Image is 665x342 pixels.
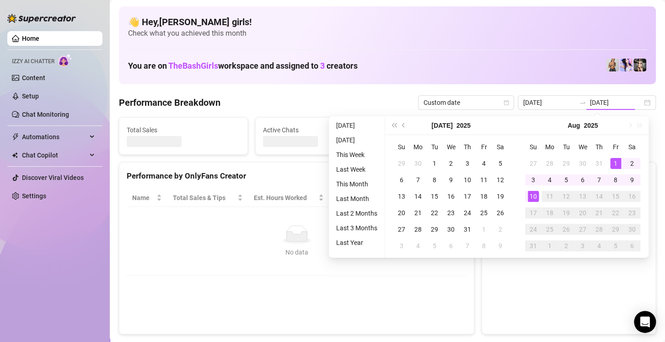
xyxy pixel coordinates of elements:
[22,130,87,144] span: Automations
[633,59,646,71] img: Bonnie
[504,100,509,105] span: calendar
[128,61,358,71] h1: You are on workspace and assigned to creators
[22,148,87,163] span: Chat Copilot
[22,192,46,200] a: Settings
[22,111,69,118] a: Chat Monitoring
[579,99,586,106] span: to
[263,125,376,135] span: Active Chats
[168,61,218,71] span: TheBashGirls
[424,96,509,109] span: Custom date
[620,59,633,71] img: Ary
[127,170,467,182] div: Performance by OnlyFans Creator
[119,96,220,109] h4: Performance Breakdown
[335,193,378,203] span: Sales / Hour
[391,189,467,207] th: Chat Conversion
[12,133,19,141] span: thunderbolt
[128,16,647,28] h4: 👋 Hey, [PERSON_NAME] girls !
[12,152,18,158] img: Chat Copilot
[167,189,248,207] th: Total Sales & Tips
[22,174,84,181] a: Discover Viral Videos
[579,99,586,106] span: swap-right
[127,125,240,135] span: Total Sales
[7,14,76,23] img: logo-BBDzfeDw.svg
[12,57,54,66] span: Izzy AI Chatter
[399,125,512,135] span: Messages Sent
[173,193,236,203] span: Total Sales & Tips
[329,189,391,207] th: Sales / Hour
[136,247,457,257] div: No data
[132,193,155,203] span: Name
[320,61,325,71] span: 3
[489,170,648,182] div: Sales by OnlyFans Creator
[128,28,647,38] span: Check what you achieved this month
[397,193,454,203] span: Chat Conversion
[22,92,39,100] a: Setup
[254,193,317,203] div: Est. Hours Worked
[606,59,619,71] img: BernadetteTur
[634,311,656,333] div: Open Intercom Messenger
[22,35,39,42] a: Home
[127,189,167,207] th: Name
[590,98,642,108] input: End date
[22,74,45,81] a: Content
[58,54,72,67] img: AI Chatter
[523,98,575,108] input: Start date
